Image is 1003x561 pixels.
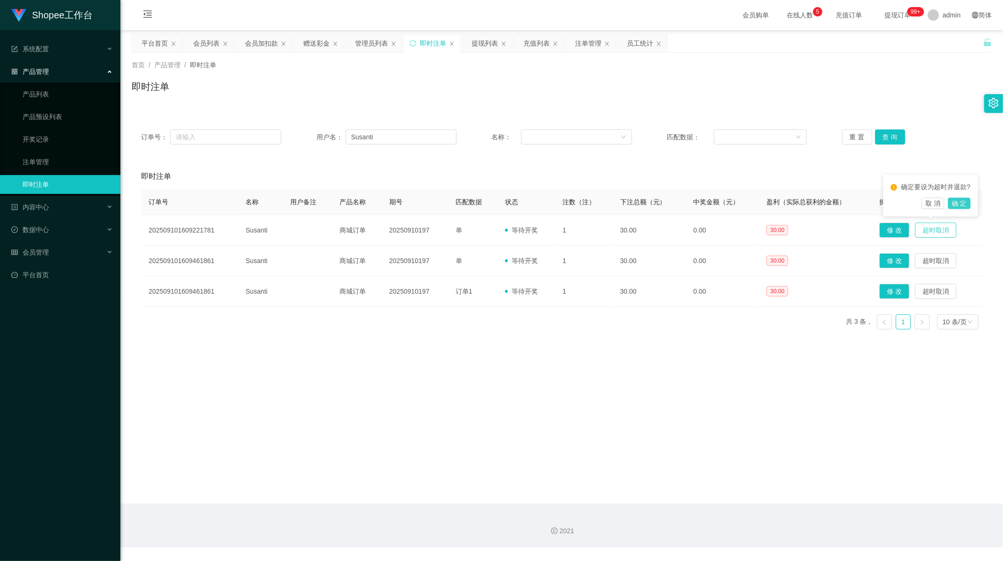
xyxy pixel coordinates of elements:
td: 202509101609461861 [141,246,238,276]
button: 重 置 [842,129,872,144]
div: 确定要设为超时并退款? [891,182,971,192]
sup: 5 [813,7,822,16]
div: 管理员列表 [355,34,388,52]
span: 订单号： [141,132,170,142]
div: 充值列表 [523,34,550,52]
a: 注单管理 [23,152,113,171]
i: 图标: down [621,134,626,141]
div: 注单管理 [575,34,601,52]
div: 平台首页 [142,34,168,52]
a: 开奖记录 [23,130,113,149]
span: 会员管理 [11,248,49,256]
span: 期号 [389,198,403,206]
button: 修 改 [879,253,909,268]
i: 图标: sync [410,40,416,47]
span: 产品名称 [340,198,366,206]
span: 单 [456,257,462,264]
span: 用户名： [316,132,346,142]
span: 30.00 [766,225,788,235]
a: 产品预设列表 [23,107,113,126]
a: Shopee工作台 [11,11,93,18]
td: 20250910197 [382,246,448,276]
i: 图标: down [967,319,973,326]
input: 请输入 [170,129,281,144]
span: 在线人数 [782,12,818,18]
button: 修 改 [879,284,909,299]
div: 会员列表 [193,34,220,52]
button: 确 定 [948,198,971,209]
p: 5 [816,7,820,16]
td: 0.00 [686,246,759,276]
a: 产品列表 [23,85,113,104]
h1: 即时注单 [132,80,169,94]
div: 提现列表 [472,34,498,52]
span: 下注总额（元） [620,198,666,206]
sup: 280 [907,7,924,16]
span: 产品管理 [154,61,181,69]
div: 10 条/页 [943,315,967,329]
td: 1 [555,246,612,276]
span: / [149,61,150,69]
span: 名称 [245,198,259,206]
button: 修 改 [879,223,909,238]
span: 提现订单 [880,12,916,18]
td: Susanti [238,215,282,246]
div: 2021 [128,526,995,536]
span: 等待开奖 [505,257,538,264]
td: 商城订单 [332,246,381,276]
div: 赠送彩金 [303,34,330,52]
i: 图标: close [222,41,228,47]
i: 图标: close [553,41,558,47]
span: 内容中心 [11,203,49,211]
i: 图标: right [919,320,925,325]
div: 会员加扣款 [245,34,278,52]
span: / [184,61,186,69]
span: 匹配数据 [456,198,482,206]
span: 数据中心 [11,226,49,233]
td: 0.00 [686,276,759,307]
span: 订单1 [456,288,473,295]
td: 202509101609221781 [141,215,238,246]
button: 超时取消 [915,284,956,299]
td: 0.00 [686,215,759,246]
span: 即时注单 [190,61,216,69]
td: 30.00 [613,246,686,276]
i: 图标: unlock [983,38,992,47]
li: 上一页 [877,314,892,329]
span: 用户备注 [290,198,316,206]
td: 30.00 [613,215,686,246]
span: 单 [456,226,462,234]
span: 即时注单 [141,171,171,182]
td: 商城订单 [332,215,381,246]
li: 共 3 条， [846,314,873,329]
i: 图标: close [449,41,455,47]
i: 图标: close [656,41,662,47]
i: 图标: left [882,320,887,325]
input: 请输入 [346,129,457,144]
td: 1 [555,276,612,307]
li: 1 [896,314,911,329]
span: 充值订单 [831,12,867,18]
td: 商城订单 [332,276,381,307]
span: 订单号 [149,198,168,206]
i: 图标: form [11,46,18,52]
i: 图标: exclamation-circle [891,184,897,191]
button: 超时取消 [915,223,956,238]
img: logo.9652507e.png [11,9,26,22]
td: 20250910197 [382,276,448,307]
span: 操作 [879,198,892,206]
td: 1 [555,215,612,246]
span: 等待开奖 [505,288,538,295]
span: 30.00 [766,256,788,266]
span: 首页 [132,61,145,69]
span: 等待开奖 [505,226,538,234]
i: 图标: setting [988,98,999,108]
i: 图标: appstore-o [11,68,18,75]
button: 取 消 [922,198,944,209]
span: 名称： [491,132,521,142]
td: 20250910197 [382,215,448,246]
td: 202509101609461861 [141,276,238,307]
span: 系统配置 [11,45,49,53]
span: 30.00 [766,286,788,297]
button: 超时取消 [915,253,956,268]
